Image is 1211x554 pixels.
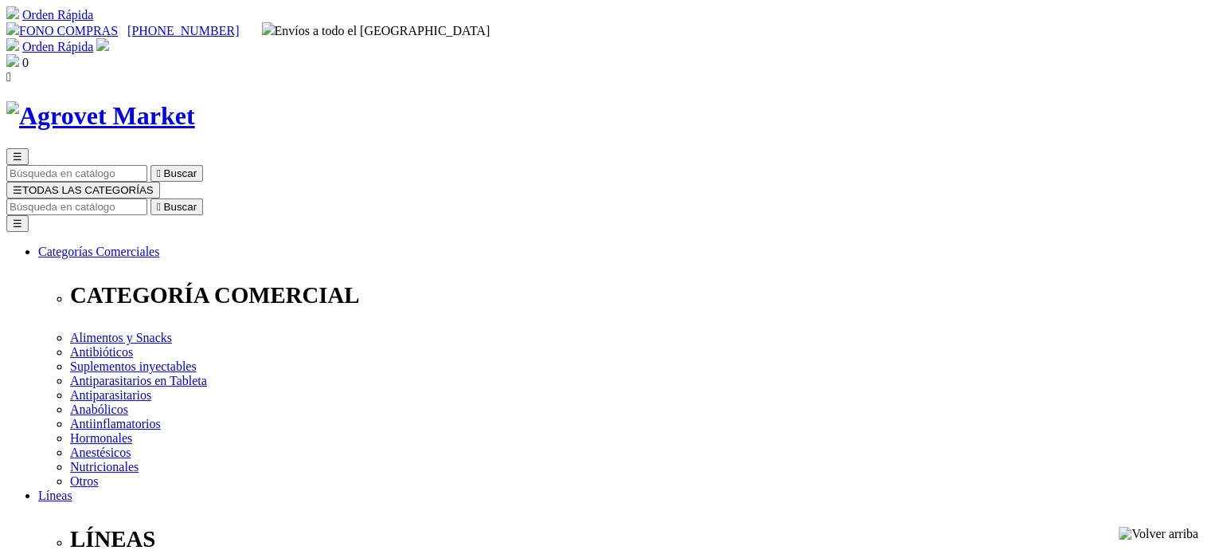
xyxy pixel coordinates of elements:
img: shopping-cart.svg [6,6,19,19]
img: phone.svg [6,22,19,35]
button:  Buscar [150,198,203,215]
a: Anestésicos [70,446,131,459]
a: [PHONE_NUMBER] [127,24,239,37]
a: Antibióticos [70,345,133,359]
img: shopping-bag.svg [6,54,19,67]
a: Anabólicos [70,403,128,416]
button: ☰ [6,215,29,232]
img: user.svg [96,38,109,51]
input: Buscar [6,165,147,182]
img: shopping-cart.svg [6,38,19,51]
p: LÍNEAS [70,526,1205,552]
a: Otros [70,474,99,488]
a: Nutricionales [70,460,139,473]
a: Suplementos inyectables [70,360,197,373]
a: Antiparasitarios [70,388,151,402]
button: ☰TODAS LAS CATEGORÍAS [6,182,160,198]
i:  [157,201,161,213]
a: Alimentos y Snacks [70,331,172,344]
span: Buscar [164,167,197,179]
img: Volver arriba [1119,527,1198,541]
span: Buscar [164,201,197,213]
span: Envíos a todo el [GEOGRAPHIC_DATA] [262,24,490,37]
a: Antiparasitarios en Tableta [70,374,207,387]
button:  Buscar [150,165,203,182]
span: ☰ [13,184,22,196]
p: CATEGORÍA COMERCIAL [70,282,1205,308]
a: FONO COMPRAS [6,24,118,37]
input: Buscar [6,198,147,215]
a: Hormonales [70,431,132,445]
img: Agrovet Market [6,101,195,131]
a: Categorías Comerciales [38,245,159,258]
a: Antiinflamatorios [70,417,161,430]
a: Líneas [38,489,72,502]
a: Orden Rápida [22,40,93,53]
span: ☰ [13,151,22,163]
i:  [6,70,11,84]
i:  [157,167,161,179]
a: Orden Rápida [22,8,93,22]
a: Acceda a su cuenta de cliente [96,40,109,53]
img: delivery-truck.svg [262,22,275,35]
span: 0 [22,56,29,69]
button: ☰ [6,148,29,165]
